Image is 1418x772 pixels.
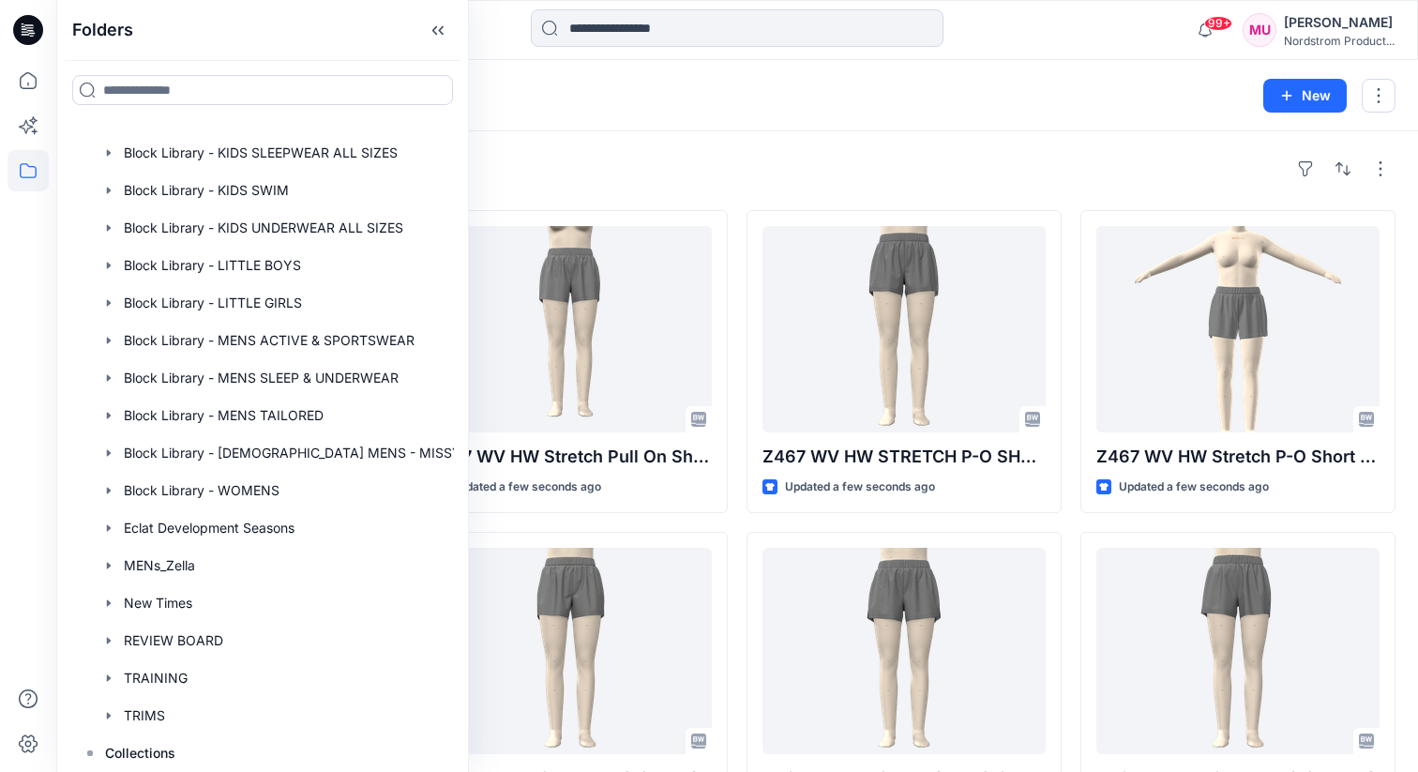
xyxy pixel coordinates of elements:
button: New [1263,79,1347,113]
div: Nordstrom Product... [1284,34,1395,48]
p: Z467 WV HW Stretch Pull On Short IH [429,444,712,470]
p: Z467 WV HW Stretch P-O Short MK [1096,444,1380,470]
div: MU [1243,13,1276,47]
span: 99+ [1204,16,1232,31]
a: Z467 WV HW Stretch Pull On Short IH [429,226,712,432]
a: Z467 WV HW STRETCH P-O SHORT RV [762,548,1046,754]
a: Z467WV HW Stretch P-O Short CB [429,548,712,754]
div: [PERSON_NAME] [1284,11,1395,34]
a: Z467 WV HW Stretch PO Short RC [1096,548,1380,754]
a: Z467 WV HW STRETCH P-O SHORT CS [762,226,1046,432]
p: Updated a few seconds ago [785,477,935,497]
p: Updated a few seconds ago [451,477,601,497]
a: Z467 WV HW Stretch P-O Short MK [1096,226,1380,432]
p: Collections [105,742,175,764]
p: Updated a few seconds ago [1119,477,1269,497]
p: Z467 WV HW STRETCH P-O SHORT CS [762,444,1046,470]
